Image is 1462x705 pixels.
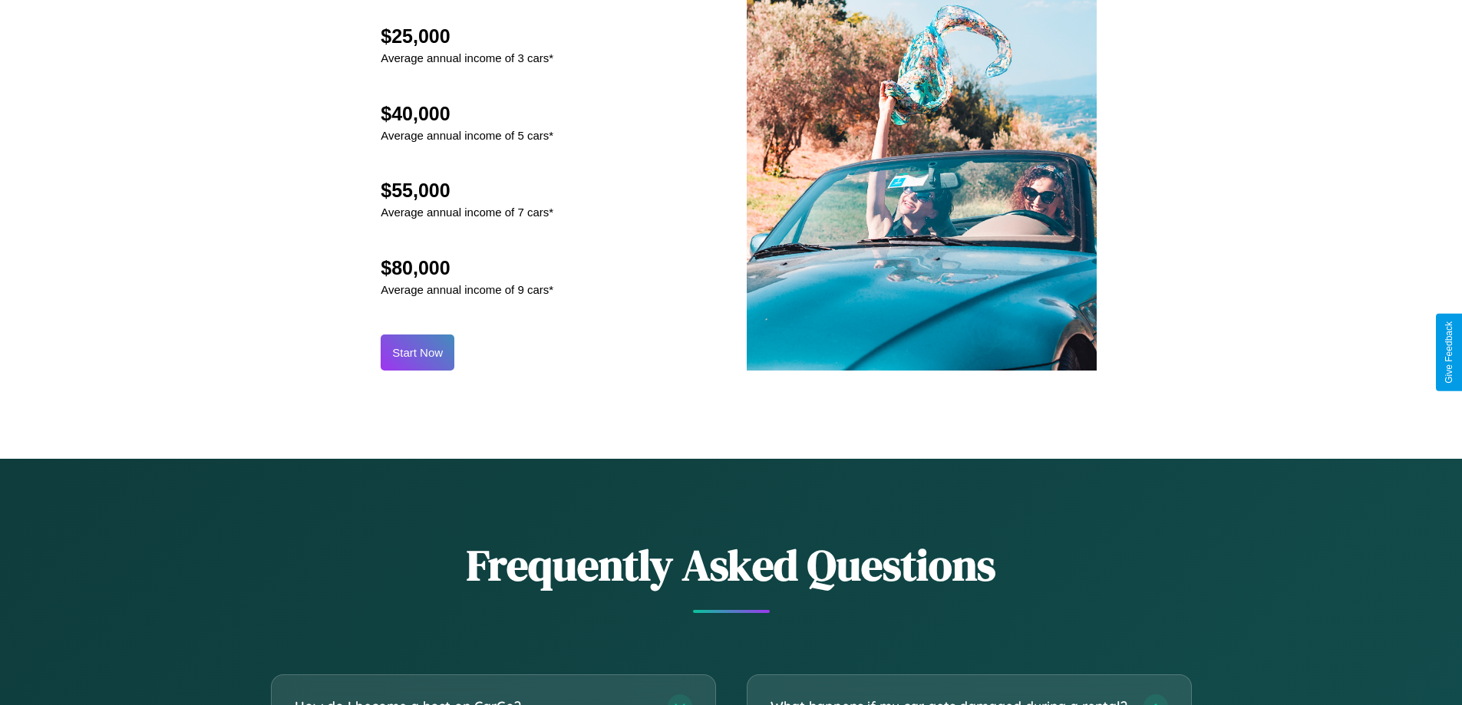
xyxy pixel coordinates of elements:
[271,535,1192,595] h2: Frequently Asked Questions
[381,202,553,222] p: Average annual income of 7 cars*
[381,103,553,125] h2: $40,000
[1444,321,1454,384] div: Give Feedback
[381,48,553,68] p: Average annual income of 3 cars*
[381,279,553,300] p: Average annual income of 9 cars*
[381,257,553,279] h2: $80,000
[381,180,553,202] h2: $55,000
[381,125,553,146] p: Average annual income of 5 cars*
[381,25,553,48] h2: $25,000
[381,334,454,371] button: Start Now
